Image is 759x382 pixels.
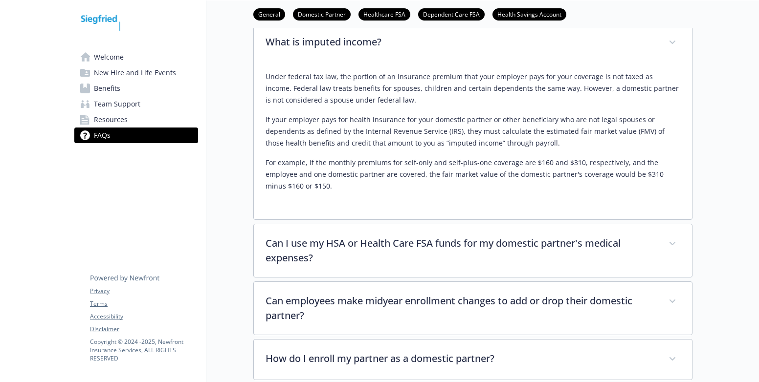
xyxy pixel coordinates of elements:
span: Team Support [94,96,140,112]
p: What is imputed income? [266,35,657,49]
div: How do I enroll my partner as a domestic partner? [254,340,692,380]
a: Accessibility [90,312,198,321]
a: Terms [90,299,198,308]
a: New Hire and Life Events [74,65,198,81]
p: How do I enroll my partner as a domestic partner? [266,351,657,366]
a: Domestic Partner [293,9,351,19]
p: Can I use my HSA or Health Care FSA funds for my domestic partner's medical expenses? [266,236,657,265]
span: Welcome [94,49,124,65]
a: General [253,9,285,19]
span: Benefits [94,81,120,96]
a: Team Support [74,96,198,112]
div: Can I use my HSA or Health Care FSA funds for my domestic partner's medical expenses? [254,224,692,277]
a: FAQs [74,127,198,143]
a: Health Savings Account [492,9,566,19]
div: What is imputed income? [254,63,692,219]
p: For example, if the monthly premiums for self-only and self-plus-one coverage are $160 and $310, ... [266,157,680,192]
a: Dependent Care FSA [418,9,485,19]
a: Healthcare FSA [358,9,410,19]
p: Copyright © 2024 - 2025 , Newfront Insurance Services, ALL RIGHTS RESERVED [90,338,198,362]
div: What is imputed income? [254,23,692,63]
span: FAQs [94,127,111,143]
p: Under federal tax law, the portion of an insurance premium that your employer pays for your cover... [266,71,680,106]
a: Disclaimer [90,325,198,334]
div: Can employees make midyear enrollment changes to add or drop their domestic partner? [254,282,692,335]
span: Resources [94,112,128,127]
p: Can employees make midyear enrollment changes to add or drop their domestic partner? [266,294,657,323]
a: Welcome [74,49,198,65]
a: Resources [74,112,198,127]
p: If your employer pays for health insurance for your domestic partner or other beneficiary who are... [266,114,680,149]
span: New Hire and Life Events [94,65,176,81]
a: Benefits [74,81,198,96]
a: Privacy [90,287,198,296]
